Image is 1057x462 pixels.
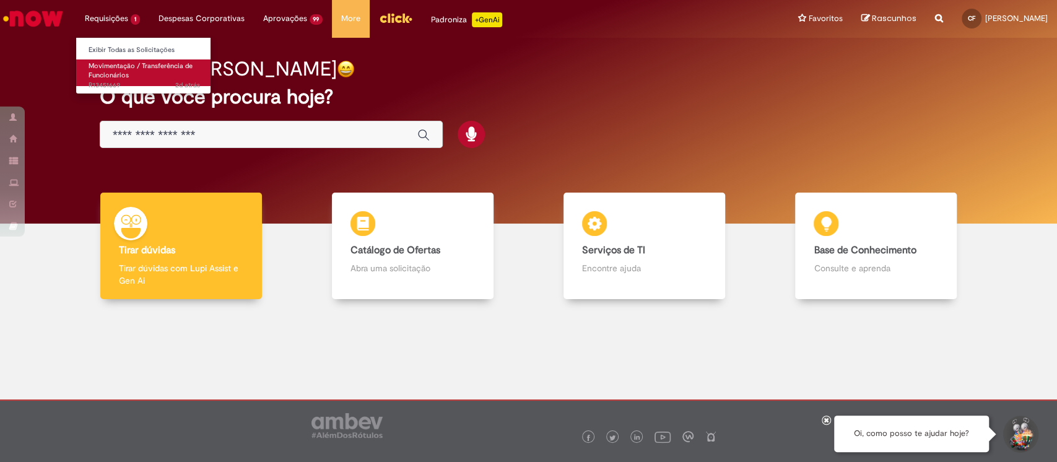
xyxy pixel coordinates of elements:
[310,14,323,25] span: 99
[100,86,957,108] h2: O que você procura hoje?
[1001,416,1038,453] button: Iniciar Conversa de Suporte
[350,244,440,256] b: Catálogo de Ofertas
[337,60,355,78] img: happy-face.png
[861,13,916,25] a: Rascunhos
[809,12,843,25] span: Favoritos
[175,81,200,90] time: 27/08/2025 10:54:58
[655,429,671,445] img: logo_footer_youtube.png
[89,81,200,90] span: R13451669
[76,37,211,94] ul: Requisições
[119,244,175,256] b: Tirar dúvidas
[872,12,916,24] span: Rascunhos
[175,81,200,90] span: 2d atrás
[65,193,297,300] a: Tirar dúvidas Tirar dúvidas com Lupi Assist e Gen Ai
[985,13,1048,24] span: [PERSON_NAME]
[379,9,412,27] img: click_logo_yellow_360x200.png
[350,262,475,274] p: Abra uma solicitação
[263,12,307,25] span: Aprovações
[682,431,694,442] img: logo_footer_workplace.png
[85,12,128,25] span: Requisições
[89,61,193,81] span: Movimentação / Transferência de Funcionários
[159,12,245,25] span: Despesas Corporativas
[1,6,65,31] img: ServiceNow
[814,262,938,274] p: Consulte e aprenda
[834,416,989,452] div: Oi, como posso te ajudar hoje?
[582,244,645,256] b: Serviços de TI
[297,193,528,300] a: Catálogo de Ofertas Abra uma solicitação
[609,435,615,441] img: logo_footer_twitter.png
[341,12,360,25] span: More
[529,193,760,300] a: Serviços de TI Encontre ajuda
[76,43,212,57] a: Exibir Todas as Solicitações
[472,12,502,27] p: +GenAi
[119,262,243,287] p: Tirar dúvidas com Lupi Assist e Gen Ai
[968,14,975,22] span: CF
[634,434,640,442] img: logo_footer_linkedin.png
[582,262,707,274] p: Encontre ajuda
[705,431,716,442] img: logo_footer_naosei.png
[431,12,502,27] div: Padroniza
[814,244,916,256] b: Base de Conhecimento
[585,435,591,441] img: logo_footer_facebook.png
[131,14,140,25] span: 1
[311,413,383,438] img: logo_footer_ambev_rotulo_gray.png
[760,193,992,300] a: Base de Conhecimento Consulte e aprenda
[76,59,212,86] a: Aberto R13451669 : Movimentação / Transferência de Funcionários
[100,58,337,80] h2: Bom dia, [PERSON_NAME]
